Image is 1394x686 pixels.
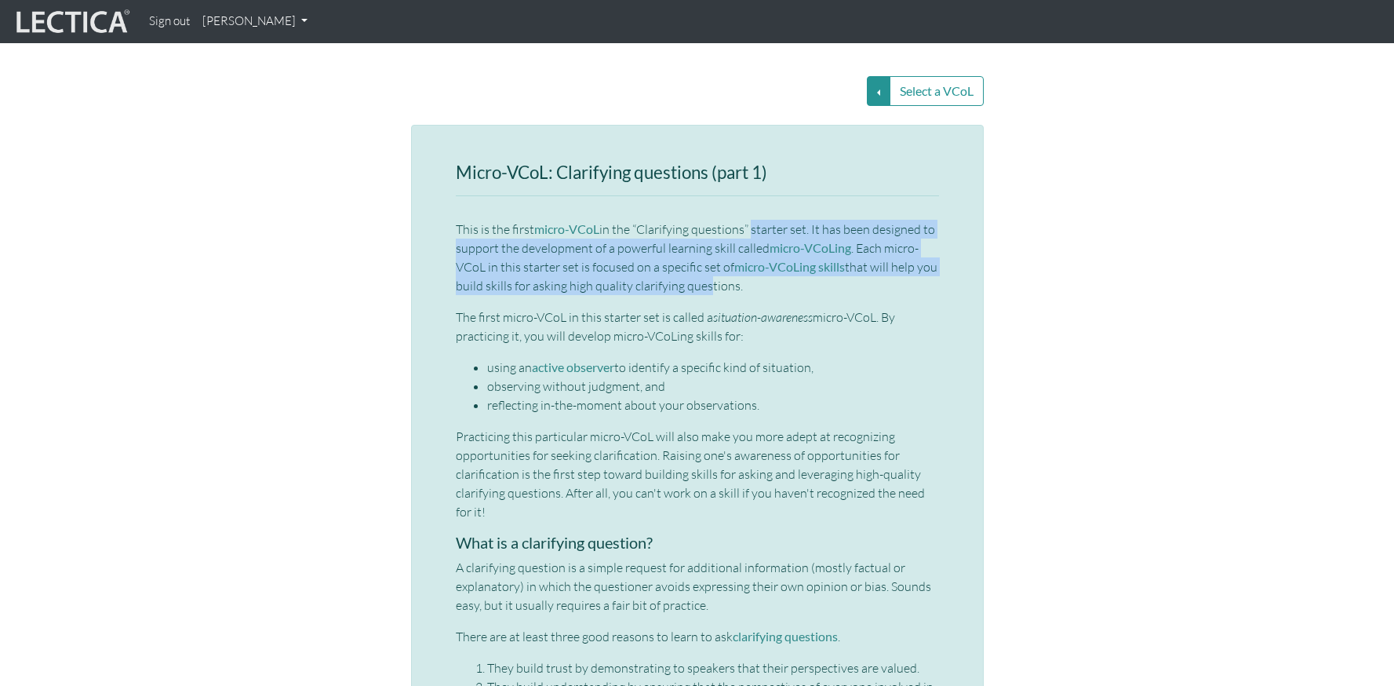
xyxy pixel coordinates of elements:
img: lecticalive [13,7,130,37]
a: micro-VCoLing [770,240,851,255]
a: active observer [532,359,614,374]
li: observing without judgment, and [487,377,939,396]
p: The first micro-VCoL in this starter set is called a micro-VCoL. By practicing it, you will devel... [456,308,939,345]
a: micro-VCoLing skills [734,259,845,274]
a: Sign out [143,6,196,37]
button: Select a VCoL [890,76,984,106]
em: situation-awareness [713,309,813,325]
p: This is the first in the “Clarifying questions” starter set. It has been designed to support the ... [456,220,939,295]
strong: What is a clarifying question? [456,533,653,552]
h3: Micro-VCoL: Clarifying questions (part 1) [456,163,939,183]
li: reflecting in-the-moment about your observations. [487,396,939,414]
li: using an to identify a specific kind of situation, [487,358,939,377]
p: There are at least three good reasons to learn to ask . [456,627,939,646]
a: [PERSON_NAME] [196,6,314,37]
a: micro-VCoL [534,221,599,236]
p: A clarifying question is a simple request for additional information (mostly factual or explanato... [456,558,939,615]
a: clarifying questions [733,629,838,644]
li: They build trust by demonstrating to speakers that their perspectives are valued. [487,659,939,677]
p: Practicing this particular micro-VCoL will also make you more adept at recognizing opportunities ... [456,427,939,521]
